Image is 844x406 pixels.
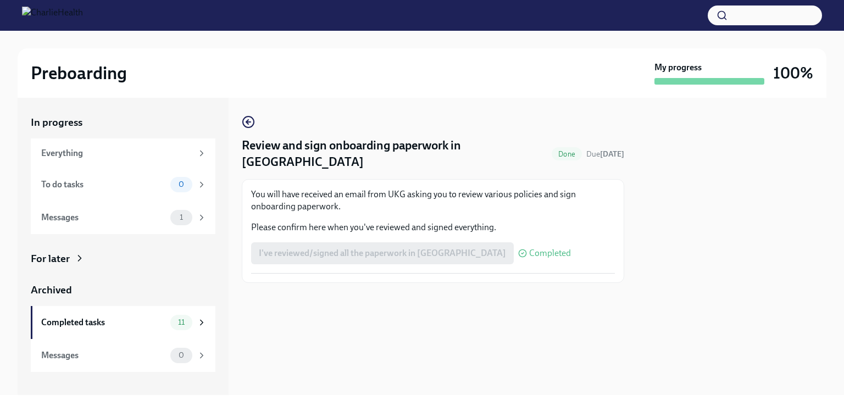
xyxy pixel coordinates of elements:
div: To do tasks [41,179,166,191]
img: CharlieHealth [22,7,83,24]
span: August 2nd, 2025 09:00 [586,149,624,159]
a: In progress [31,115,215,130]
a: Completed tasks11 [31,306,215,339]
span: Done [552,150,582,158]
h3: 100% [773,63,813,83]
strong: [DATE] [600,149,624,159]
h2: Preboarding [31,62,127,84]
span: 11 [171,318,191,326]
div: For later [31,252,70,266]
a: Messages0 [31,339,215,372]
a: Everything [31,138,215,168]
div: Everything [41,147,192,159]
h4: Review and sign onboarding paperwork in [GEOGRAPHIC_DATA] [242,137,547,170]
a: Archived [31,283,215,297]
span: Completed [529,249,571,258]
p: You will have received an email from UKG asking you to review various policies and sign onboardin... [251,188,615,213]
a: For later [31,252,215,266]
strong: My progress [654,62,702,74]
p: Please confirm here when you've reviewed and signed everything. [251,221,615,233]
div: Messages [41,212,166,224]
a: To do tasks0 [31,168,215,201]
span: 0 [172,180,191,188]
div: Messages [41,349,166,361]
span: 1 [173,213,190,221]
a: Messages1 [31,201,215,234]
span: 0 [172,351,191,359]
span: Due [586,149,624,159]
div: Completed tasks [41,316,166,329]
